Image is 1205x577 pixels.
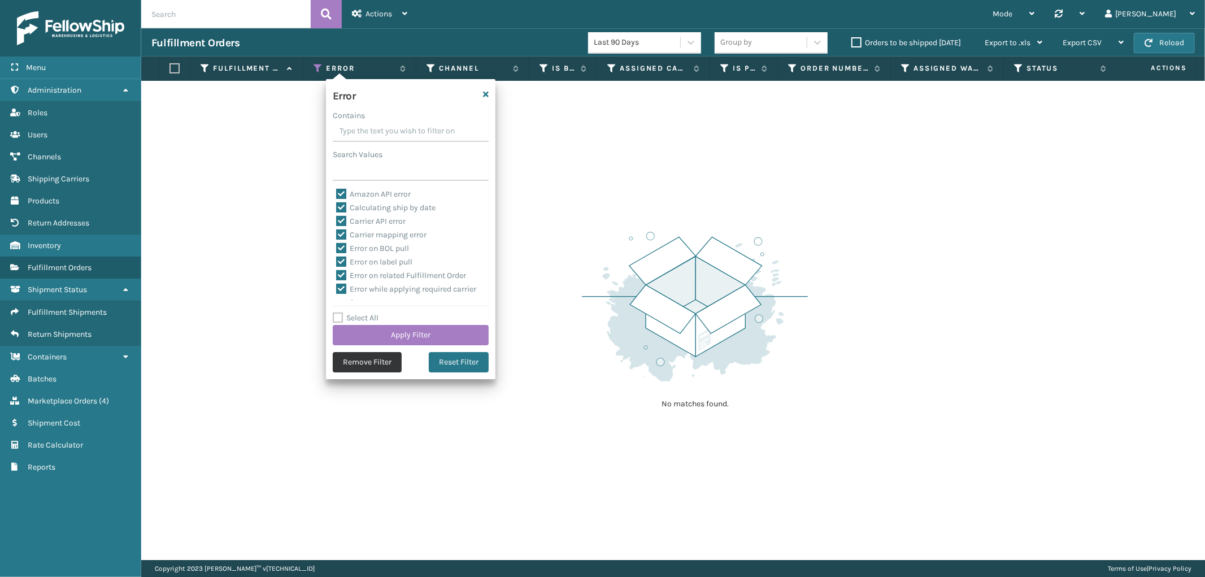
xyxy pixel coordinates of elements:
span: Fulfillment Shipments [28,307,107,317]
div: Last 90 Days [594,37,681,49]
span: Users [28,130,47,140]
p: Copyright 2023 [PERSON_NAME]™ v [TECHNICAL_ID] [155,560,315,577]
span: Administration [28,85,81,95]
label: Error on BOL pull [336,244,409,253]
label: Amazon API error [336,189,411,199]
span: Actions [1115,59,1194,77]
img: logo [17,11,124,45]
label: Carrier mapping error [336,230,427,240]
h3: Fulfillment Orders [151,36,240,50]
input: Type the text you wish to filter on [333,122,489,142]
button: Remove Filter [333,352,402,372]
a: Terms of Use [1108,565,1147,572]
span: Mode [993,9,1012,19]
label: Fulfillment Order Id [213,63,281,73]
span: Actions [366,9,392,19]
span: Marketplace Orders [28,396,97,406]
span: Shipping Carriers [28,174,89,184]
button: Reload [1134,33,1195,53]
span: Export to .xls [985,38,1030,47]
label: Error on label pull [336,257,412,267]
label: Carrier API error [336,216,406,226]
h4: Error [333,86,356,103]
button: Apply Filter [333,325,489,345]
span: Roles [28,108,47,118]
span: Menu [26,63,46,72]
span: Shipment Status [28,285,87,294]
label: Error [326,63,394,73]
label: Error on related Fulfillment Order [336,271,466,280]
label: Select All [333,313,379,323]
label: Search Values [333,149,382,160]
label: Is Prime [733,63,756,73]
label: Error while applying required carrier service [336,284,476,307]
label: Assigned Carrier Service [620,63,688,73]
span: Channels [28,152,61,162]
div: | [1108,560,1191,577]
span: Export CSV [1063,38,1102,47]
span: Return Addresses [28,218,89,228]
span: ( 4 ) [99,396,109,406]
label: Is Buy Shipping [552,63,575,73]
a: Privacy Policy [1149,565,1191,572]
label: Channel [439,63,507,73]
label: Orders to be shipped [DATE] [851,38,961,47]
span: Inventory [28,241,61,250]
span: Products [28,196,59,206]
label: Calculating ship by date [336,203,436,212]
label: Contains [333,110,365,122]
span: Rate Calculator [28,440,83,450]
div: Group by [720,37,752,49]
button: Reset Filter [429,352,489,372]
span: Batches [28,374,56,384]
span: Fulfillment Orders [28,263,92,272]
span: Reports [28,462,55,472]
label: Assigned Warehouse [913,63,982,73]
label: Status [1026,63,1095,73]
label: Order Number [801,63,869,73]
span: Shipment Cost [28,418,80,428]
span: Return Shipments [28,329,92,339]
span: Containers [28,352,67,362]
